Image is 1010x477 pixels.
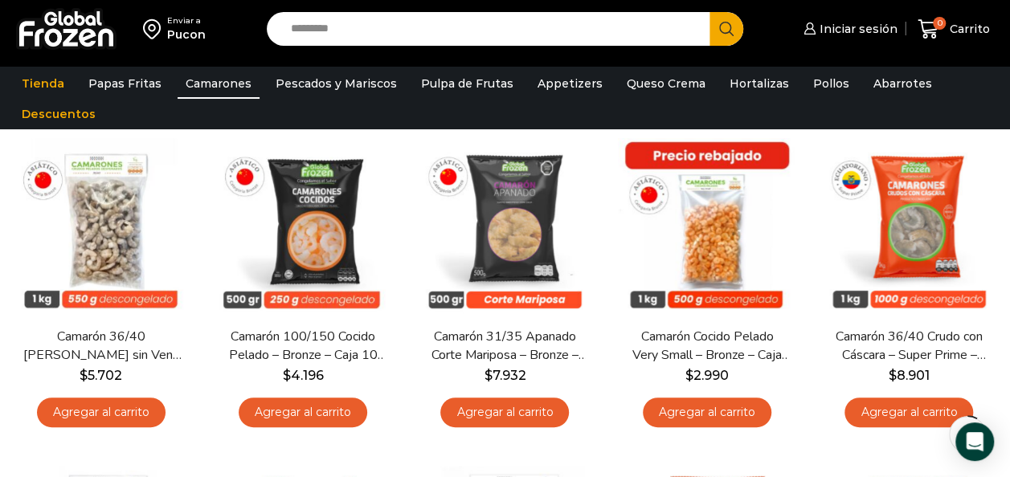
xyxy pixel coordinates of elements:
[223,328,382,365] a: Camarón 100/150 Cocido Pelado – Bronze – Caja 10 kg
[933,17,946,30] span: 0
[21,328,181,365] a: Camarón 36/40 [PERSON_NAME] sin Vena – Bronze – Caja 10 kg
[685,368,729,383] bdi: 2.990
[816,21,898,37] span: Iniciar sesión
[946,21,990,37] span: Carrito
[865,68,940,99] a: Abarrotes
[805,68,857,99] a: Pollos
[484,368,492,383] span: $
[685,368,693,383] span: $
[484,368,525,383] bdi: 7.932
[799,13,898,45] a: Iniciar sesión
[167,26,206,43] div: Pucon
[440,397,569,427] a: Agregar al carrito: “Camarón 31/35 Apanado Corte Mariposa - Bronze - Caja 5 kg”
[167,15,206,26] div: Enviar a
[643,397,771,427] a: Agregar al carrito: “Camarón Cocido Pelado Very Small - Bronze - Caja 10 kg”
[619,68,714,99] a: Queso Crema
[627,328,787,365] a: Camarón Cocido Pelado Very Small – Bronze – Caja 10 kg
[425,328,585,365] a: Camarón 31/35 Apanado Corte Mariposa – Bronze – Caja 5 kg
[709,12,743,46] button: Search button
[37,397,166,427] a: Agregar al carrito: “Camarón 36/40 Crudo Pelado sin Vena - Bronze - Caja 10 kg”
[844,397,973,427] a: Agregar al carrito: “Camarón 36/40 Crudo con Cáscara - Super Prime - Caja 10 kg”
[80,368,122,383] bdi: 5.702
[722,68,797,99] a: Hortalizas
[914,10,994,48] a: 0 Carrito
[889,368,930,383] bdi: 8.901
[413,68,521,99] a: Pulpa de Frutas
[530,68,611,99] a: Appetizers
[239,397,367,427] a: Agregar al carrito: “Camarón 100/150 Cocido Pelado - Bronze - Caja 10 kg”
[143,15,167,43] img: address-field-icon.svg
[80,68,170,99] a: Papas Fritas
[14,68,72,99] a: Tienda
[14,99,104,129] a: Descuentos
[178,68,260,99] a: Camarones
[80,368,88,383] span: $
[283,368,324,383] bdi: 4.196
[283,368,291,383] span: $
[829,328,989,365] a: Camarón 36/40 Crudo con Cáscara – Super Prime – Caja 10 kg
[955,422,994,461] div: Open Intercom Messenger
[889,368,897,383] span: $
[268,68,405,99] a: Pescados y Mariscos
